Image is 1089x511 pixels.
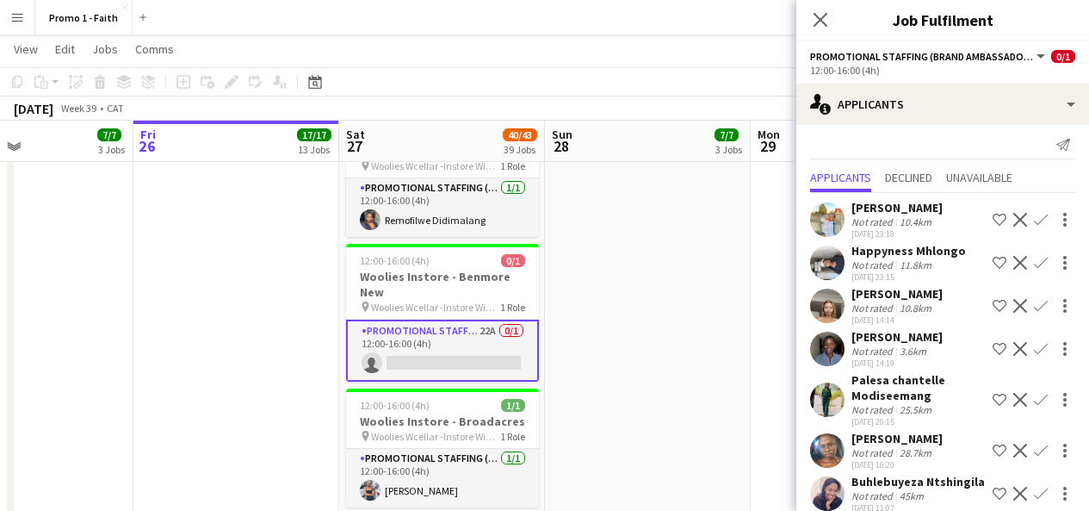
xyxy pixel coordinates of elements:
span: 7/7 [97,128,121,141]
div: 3 Jobs [98,143,125,156]
span: 1 Role [500,159,525,172]
div: Not rated [851,215,896,228]
div: 25.5km [896,403,935,416]
div: 10.4km [896,215,935,228]
div: [DATE] [14,100,53,117]
a: Comms [128,38,181,60]
div: [DATE] 14:14 [851,315,943,326]
span: Woolies Wcellar -Instore Wine Tasting Benmore New [371,301,500,314]
div: [PERSON_NAME] [851,286,943,302]
div: Not rated [851,302,896,315]
span: Woolies Wcellar -Instore Wine Tasting [GEOGRAPHIC_DATA] [371,159,500,172]
div: Palesa chantelle Modiseemang [851,372,986,403]
span: Edit [55,41,75,57]
div: Not rated [851,489,896,502]
app-job-card: 12:00-16:00 (4h)1/1Woolies Instore - Broadacres Woolies Wcellar -Instore Wine Tasting Broadacres1... [346,389,539,508]
div: [PERSON_NAME] [851,200,943,215]
div: [DATE] 23:18 [851,228,943,240]
div: [PERSON_NAME] [851,431,943,446]
span: 26 [138,136,156,156]
span: View [14,41,38,57]
span: 17/17 [297,128,331,141]
h3: Woolies Instore - Broadacres [346,414,539,429]
span: Promotional Staffing (Brand Ambassadors) [810,50,1034,63]
span: 28 [549,136,572,156]
span: Fri [140,127,156,142]
span: Mon [758,127,780,142]
div: [DATE] 20:15 [851,416,986,427]
span: Sun [552,127,572,142]
div: 10.8km [896,302,935,315]
a: Edit [48,38,82,60]
span: 12:00-16:00 (4h) [360,399,430,412]
button: Promo 1 - Faith [35,1,133,34]
div: 13 Jobs [298,143,331,156]
span: Week 39 [57,102,100,115]
h3: Woolies Instore - Benmore New [346,269,539,300]
h3: Job Fulfilment [796,9,1089,31]
span: 7/7 [715,128,739,141]
div: [DATE] 14:19 [851,358,943,369]
app-job-card: 12:00-16:00 (4h)1/1Woolies Instore - [GEOGRAPHIC_DATA] Woolies Wcellar -Instore Wine Tasting [GEO... [346,103,539,237]
app-job-card: 12:00-16:00 (4h)0/1Woolies Instore - Benmore New Woolies Wcellar -Instore Wine Tasting Benmore Ne... [346,244,539,382]
span: 0/1 [1051,50,1075,63]
div: 28.7km [896,446,935,459]
div: [DATE] 23:15 [851,271,966,283]
div: 3.6km [896,345,930,358]
span: Declined [885,171,932,184]
div: [DATE] 10:20 [851,459,943,470]
div: 3 Jobs [715,143,742,156]
div: Happyness Mhlongo [851,243,966,259]
span: 40/43 [503,128,537,141]
div: Not rated [851,345,896,358]
span: Sat [346,127,365,142]
app-card-role: Promotional Staffing (Brand Ambassadors)22A0/112:00-16:00 (4h) [346,320,539,382]
div: Buhlebuyeza Ntshingila [851,474,985,489]
button: Promotional Staffing (Brand Ambassadors) [810,50,1048,63]
span: 1/1 [501,399,525,412]
div: Applicants [796,84,1089,125]
div: [PERSON_NAME] [851,329,943,345]
div: CAT [107,102,124,115]
span: 1 Role [500,301,525,314]
span: Unavailable [946,171,1012,184]
div: Not rated [851,446,896,459]
div: Not rated [851,259,896,271]
div: 11.8km [896,259,935,271]
div: 45km [896,489,927,502]
a: View [7,38,45,60]
span: Jobs [92,41,118,57]
div: Not rated [851,403,896,416]
span: 29 [755,136,780,156]
span: 12:00-16:00 (4h) [360,254,430,267]
a: Jobs [85,38,125,60]
span: 27 [343,136,365,156]
span: 0/1 [501,254,525,267]
span: 1 Role [500,430,525,443]
app-card-role: Promotional Staffing (Brand Ambassadors)1/112:00-16:00 (4h)[PERSON_NAME] [346,449,539,508]
button: Fix 2 errors [792,97,876,120]
app-card-role: Promotional Staffing (Brand Ambassadors)1/112:00-16:00 (4h)Remofilwe Didimalang [346,178,539,237]
div: 12:00-16:00 (4h) [810,64,1075,77]
span: Comms [135,41,174,57]
span: Woolies Wcellar -Instore Wine Tasting Broadacres [371,430,500,443]
div: 39 Jobs [504,143,536,156]
span: Applicants [810,171,871,184]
